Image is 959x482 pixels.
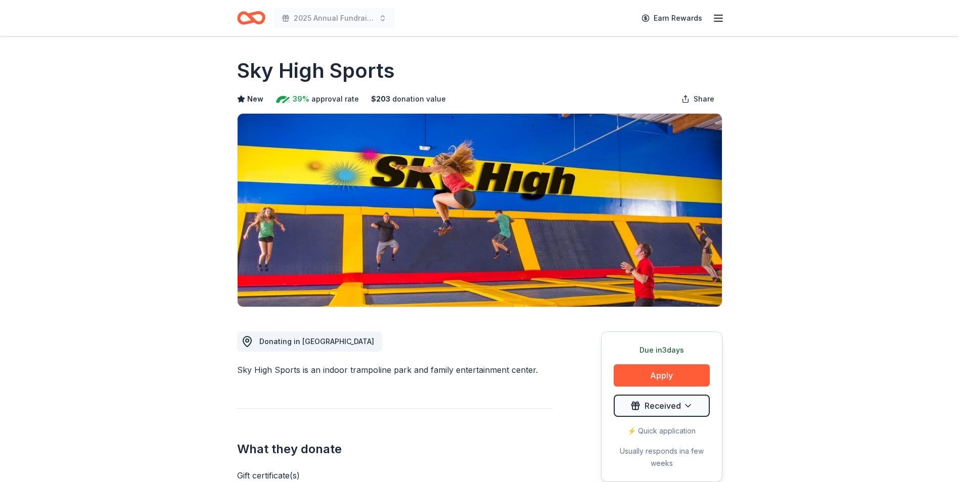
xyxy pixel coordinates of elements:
[371,93,390,105] span: $ 203
[259,337,374,346] span: Donating in [GEOGRAPHIC_DATA]
[237,57,395,85] h1: Sky High Sports
[294,12,375,24] span: 2025 Annual Fundraising Gala
[614,364,710,387] button: Apply
[311,93,359,105] span: approval rate
[392,93,446,105] span: donation value
[614,395,710,417] button: Received
[237,469,553,481] div: Gift certificate(s)
[237,6,265,30] a: Home
[614,344,710,356] div: Due in 3 days
[635,9,708,27] a: Earn Rewards
[273,8,395,28] button: 2025 Annual Fundraising Gala
[673,89,722,109] button: Share
[247,93,263,105] span: New
[694,93,714,105] span: Share
[614,425,710,437] div: ⚡️ Quick application
[238,114,722,307] img: Image for Sky High Sports
[614,445,710,469] div: Usually responds in a few weeks
[237,441,553,457] h2: What they donate
[645,399,681,412] span: Received
[293,93,309,105] span: 39%
[237,364,553,376] div: Sky High Sports is an indoor trampoline park and family entertainment center.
